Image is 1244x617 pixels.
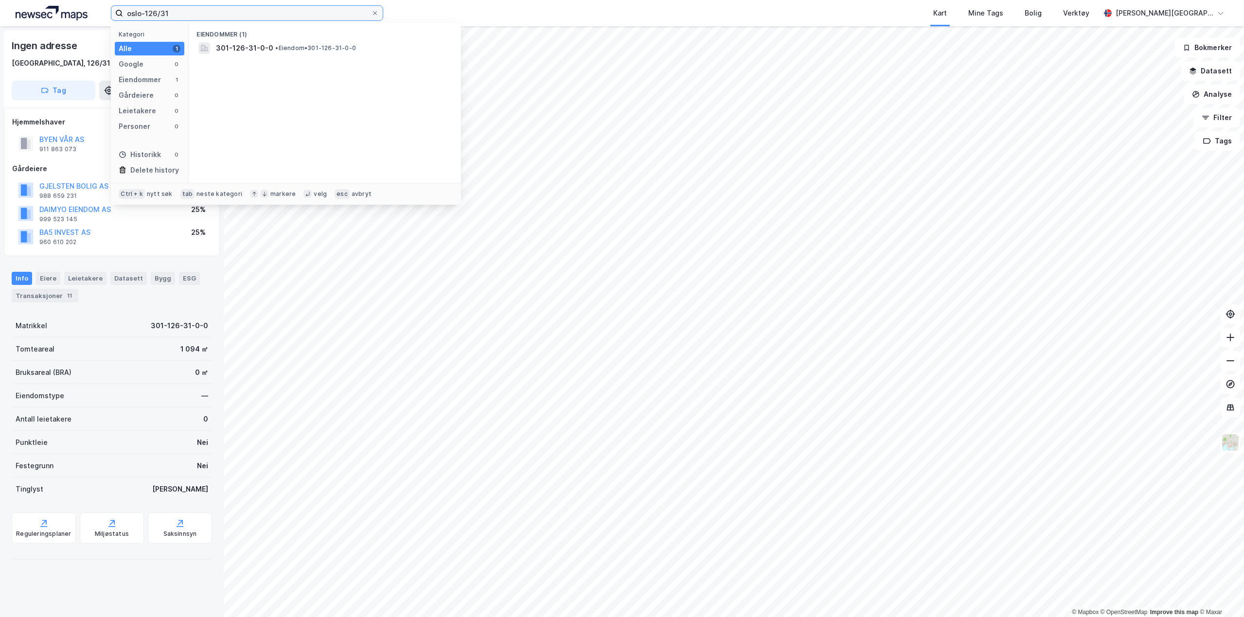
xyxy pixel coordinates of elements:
[130,164,179,176] div: Delete history
[203,413,208,425] div: 0
[191,227,206,238] div: 25%
[119,121,150,132] div: Personer
[16,320,47,332] div: Matrikkel
[16,460,53,472] div: Festegrunn
[191,204,206,215] div: 25%
[1025,7,1042,19] div: Bolig
[1221,433,1240,452] img: Z
[39,192,77,200] div: 988 659 231
[173,123,180,130] div: 0
[119,89,154,101] div: Gårdeiere
[1101,609,1148,616] a: OpenStreetMap
[119,58,143,70] div: Google
[270,190,296,198] div: markere
[195,367,208,378] div: 0 ㎡
[314,190,327,198] div: velg
[12,57,110,69] div: [GEOGRAPHIC_DATA], 126/31
[1195,131,1240,151] button: Tags
[16,6,88,20] img: logo.a4113a55bc3d86da70a041830d287a7e.svg
[12,81,95,100] button: Tag
[163,530,197,538] div: Saksinnsyn
[12,38,79,53] div: Ingen adresse
[180,343,208,355] div: 1 094 ㎡
[173,45,180,53] div: 1
[173,60,180,68] div: 0
[152,483,208,495] div: [PERSON_NAME]
[16,367,71,378] div: Bruksareal (BRA)
[119,105,156,117] div: Leietakere
[189,23,461,40] div: Eiendommer (1)
[39,238,76,246] div: 960 610 202
[173,151,180,159] div: 0
[119,74,161,86] div: Eiendommer
[201,390,208,402] div: —
[968,7,1003,19] div: Mine Tags
[173,107,180,115] div: 0
[39,215,77,223] div: 999 523 145
[352,190,372,198] div: avbryt
[1063,7,1089,19] div: Verktøy
[110,272,147,284] div: Datasett
[1184,85,1240,104] button: Analyse
[1150,609,1198,616] a: Improve this map
[16,530,71,538] div: Reguleringsplaner
[12,163,212,175] div: Gårdeiere
[275,44,278,52] span: •
[196,190,242,198] div: neste kategori
[335,189,350,199] div: esc
[12,289,78,302] div: Transaksjoner
[1116,7,1213,19] div: [PERSON_NAME][GEOGRAPHIC_DATA]
[1174,38,1240,57] button: Bokmerker
[147,190,173,198] div: nytt søk
[16,343,54,355] div: Tomteareal
[1193,108,1240,127] button: Filter
[12,272,32,284] div: Info
[933,7,947,19] div: Kart
[151,272,175,284] div: Bygg
[275,44,356,52] span: Eiendom • 301-126-31-0-0
[179,272,200,284] div: ESG
[95,530,129,538] div: Miljøstatus
[16,483,43,495] div: Tinglyst
[119,189,145,199] div: Ctrl + k
[197,460,208,472] div: Nei
[16,413,71,425] div: Antall leietakere
[36,272,60,284] div: Eiere
[64,272,107,284] div: Leietakere
[123,6,371,20] input: Søk på adresse, matrikkel, gårdeiere, leietakere eller personer
[16,437,48,448] div: Punktleie
[1072,609,1099,616] a: Mapbox
[65,291,74,300] div: 11
[1195,570,1244,617] iframe: Chat Widget
[1181,61,1240,81] button: Datasett
[216,42,273,54] span: 301-126-31-0-0
[180,189,195,199] div: tab
[173,91,180,99] div: 0
[119,149,161,160] div: Historikk
[173,76,180,84] div: 1
[12,116,212,128] div: Hjemmelshaver
[197,437,208,448] div: Nei
[151,320,208,332] div: 301-126-31-0-0
[119,43,132,54] div: Alle
[39,145,76,153] div: 911 863 073
[16,390,64,402] div: Eiendomstype
[119,31,184,38] div: Kategori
